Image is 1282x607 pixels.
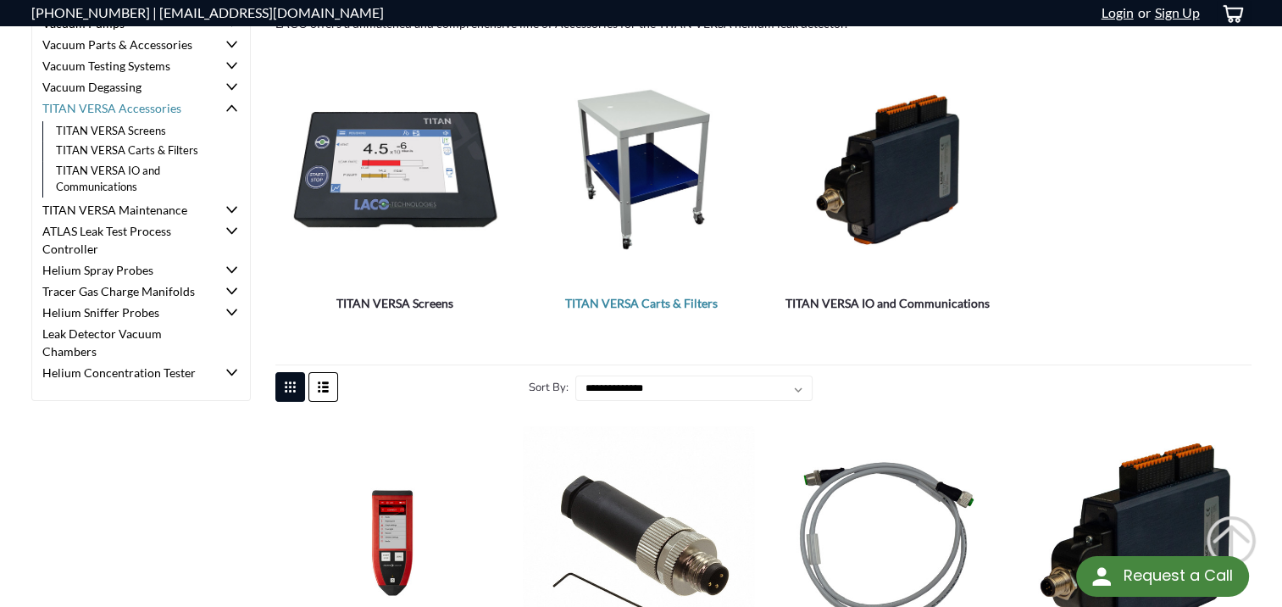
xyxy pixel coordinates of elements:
a: TITAN VERSA Screens [42,121,228,142]
a: Leak Detector Vacuum Chambers [32,323,218,362]
span: TITAN VERSA Screens [275,294,515,312]
a: TITAN VERSA IO and Communications [768,50,1007,290]
div: Request a Call [1076,556,1249,597]
a: Vacuum Testing Systems [32,55,218,76]
a: TITAN VERSA Maintenance [32,199,218,220]
svg: submit [1206,515,1257,566]
div: Request a Call [1123,556,1232,595]
img: round button [1088,563,1115,590]
a: TITAN VERSA Carts & Filters [524,50,763,290]
a: TITAN VERSA IO and Communications [42,161,228,198]
span: or [1134,4,1151,20]
label: Sort By: [519,375,569,400]
a: Helium Sniffer Probes [32,302,218,323]
a: ATLAS Leak Test Process Controller [32,220,218,259]
a: cart-preview-dropdown [1208,1,1251,25]
img: TITAN VERSA Wireless Remote Control [275,476,506,606]
a: Toggle Grid View [275,372,305,402]
a: Helium Concentration Tester [32,362,218,383]
a: Vacuum Degassing [32,76,218,97]
a: TITAN VERSA Accessories [32,97,218,119]
a: TITAN VERSA Carts & Filters [42,141,228,161]
a: TITAN VERSA IO and Communications [768,294,1007,330]
a: Tracer Gas Charge Manifolds [32,281,218,302]
a: TITAN VERSA Screens [275,50,515,290]
span: TITAN VERSA Carts & Filters [524,294,759,312]
span: TITAN VERSA IO and Communications [768,294,1007,312]
a: Vacuum Parts & Accessories [32,34,218,55]
div: Scroll Back to Top [1206,515,1257,566]
a: TITAN VERSA Screens [275,294,515,330]
a: Helium Spray Probes [32,259,218,281]
a: Toggle List View [308,372,338,402]
a: TITAN VERSA Carts & Filters [524,294,759,330]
